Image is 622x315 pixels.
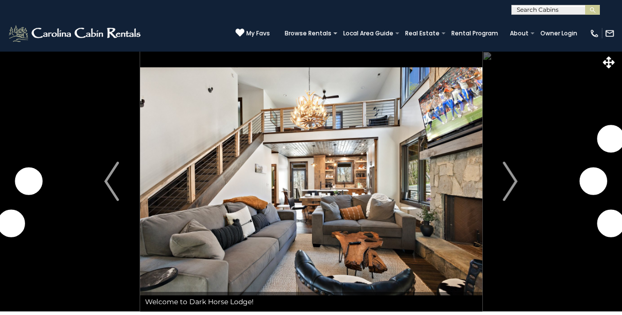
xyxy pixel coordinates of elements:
button: Previous [84,51,140,312]
a: Real Estate [400,27,444,40]
button: Next [482,51,538,312]
span: My Favs [246,29,270,38]
a: My Favs [236,28,270,38]
img: phone-regular-white.png [590,29,599,38]
a: Rental Program [446,27,503,40]
a: Owner Login [535,27,582,40]
div: Welcome to Dark Horse Lodge! [140,292,482,312]
img: arrow [503,162,518,201]
a: About [505,27,533,40]
a: Local Area Guide [338,27,398,40]
a: Browse Rentals [280,27,336,40]
img: mail-regular-white.png [605,29,615,38]
img: arrow [104,162,119,201]
img: White-1-2.png [7,24,144,43]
